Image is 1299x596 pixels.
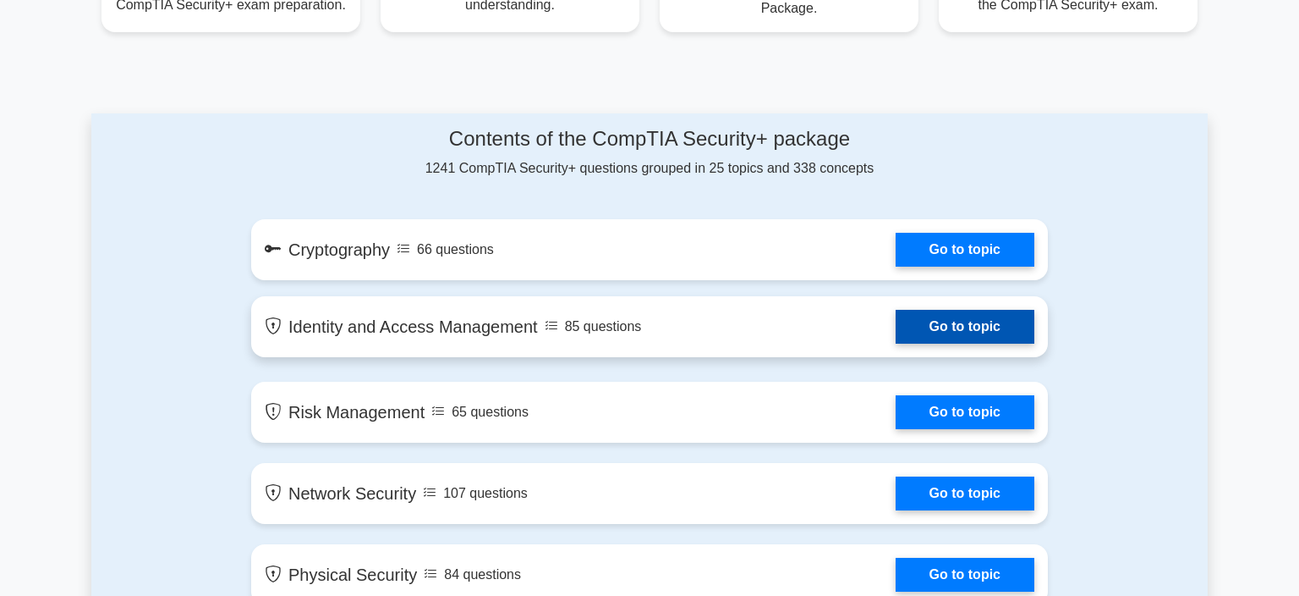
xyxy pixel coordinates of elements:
a: Go to topic [896,233,1034,267]
a: Go to topic [896,477,1034,510]
div: 1241 CompTIA Security+ questions grouped in 25 topics and 338 concepts [251,127,1048,179]
a: Go to topic [896,395,1034,429]
h4: Contents of the CompTIA Security+ package [251,127,1048,152]
a: Go to topic [896,558,1034,592]
a: Go to topic [896,310,1034,344]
